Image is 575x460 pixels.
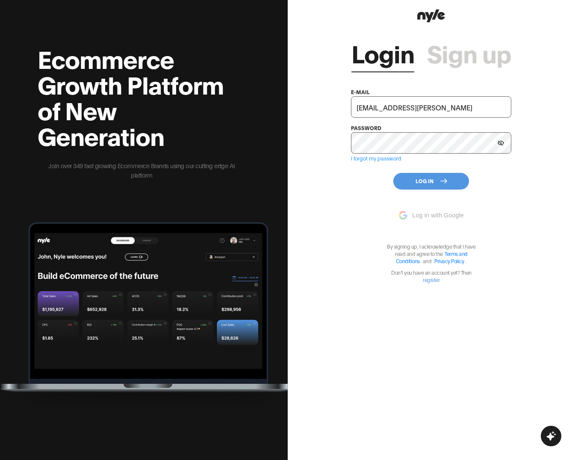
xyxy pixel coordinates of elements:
button: Log In [393,173,469,190]
label: password [351,125,381,131]
a: Privacy Policy [434,258,464,264]
span: Log in with Google [413,211,464,220]
a: Terms and Conditions [396,250,468,264]
p: Don't you have an account yet? Then [382,269,481,283]
button: Log in with Google [394,207,469,224]
a: Sign up [427,40,511,65]
label: e-mail [351,89,370,95]
h2: Ecommerce Growth Platform of New Generation [38,45,246,148]
a: Login [351,40,414,65]
p: By signing up, I acknowledge that I have read and agree to the . [382,243,481,264]
span: and [421,258,434,264]
a: I forgot my password [351,155,401,161]
p: Join over 349 fast growing Ecommerce Brands using our cutting edge AI platform [38,161,246,180]
a: register [423,276,439,283]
